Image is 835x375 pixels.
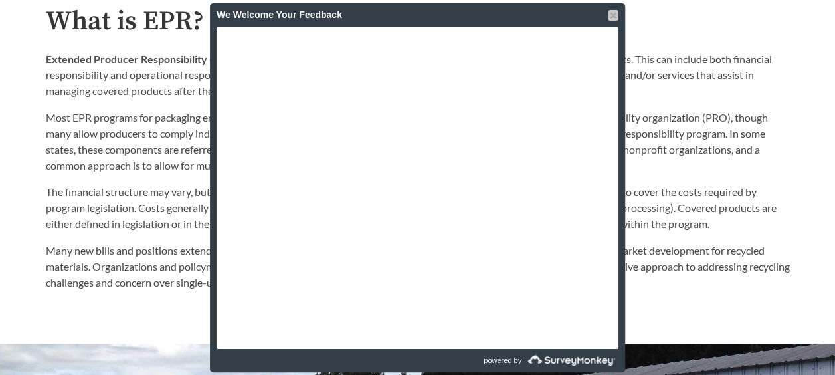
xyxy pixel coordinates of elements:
p: The financial structure may vary, but in most EPR programs producers pay fees to the PRO. The PRO... [46,184,790,232]
p: is a policy approach that assigns producers responsibility for the end-of-life of products. This ... [46,51,790,99]
p: Many new bills and positions extend cost coverage to include outreach and education, infrastructu... [46,243,790,291]
strong: Extended Producer Responsibility (EPR) [46,53,235,65]
div: We Welcome Your Feedback [217,3,618,27]
p: Most EPR programs for packaging encourage or require producers of packaging products to join a co... [46,110,790,174]
h2: What is EPR? [46,7,790,37]
span: powered by [484,349,521,372]
a: powered by [419,349,618,372]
